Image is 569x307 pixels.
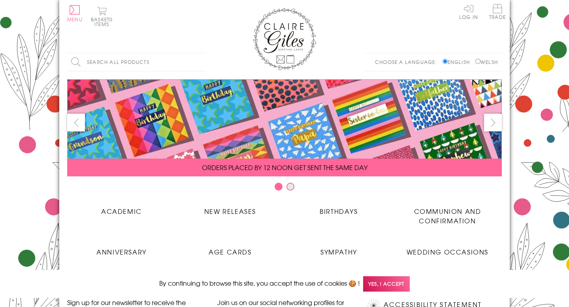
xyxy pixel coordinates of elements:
span: Birthdays [320,206,358,216]
a: Wedding Occasions [393,241,502,256]
label: Welsh [475,58,498,66]
a: New Releases [176,200,284,216]
a: Trade [489,4,506,21]
a: Anniversary [67,241,176,256]
span: Communion and Confirmation [414,206,481,225]
span: 0 items [94,16,113,28]
a: Birthdays [284,200,393,216]
span: Sympathy [320,247,357,256]
p: Choose a language: [375,58,441,66]
input: Search all products [67,53,205,71]
a: Communion and Confirmation [393,200,502,225]
a: Age Cards [176,241,284,256]
a: Log In [459,4,478,19]
span: Trade [489,4,506,19]
span: Anniversary [96,247,147,256]
button: prev [67,114,85,131]
label: English [443,58,474,66]
span: ORDERS PLACED BY 12 NOON GET SENT THE SAME DAY [202,163,367,172]
a: Academic [67,200,176,216]
div: Carousel Pagination [67,182,502,195]
button: Carousel Page 2 [286,183,294,191]
button: Menu [67,5,83,22]
input: English [443,59,448,64]
button: next [484,114,502,131]
button: Basket0 items [91,6,113,26]
span: Academic [101,206,142,216]
span: Wedding Occasions [407,247,488,256]
input: Search [198,53,205,71]
span: New Releases [204,206,256,216]
span: Yes, I accept [363,276,410,292]
button: Carousel Page 1 (Current Slide) [275,183,283,191]
input: Welsh [475,59,480,64]
span: Age Cards [209,247,251,256]
img: Claire Giles Greetings Cards [253,8,316,70]
a: Sympathy [284,241,393,256]
span: Menu [67,16,83,23]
